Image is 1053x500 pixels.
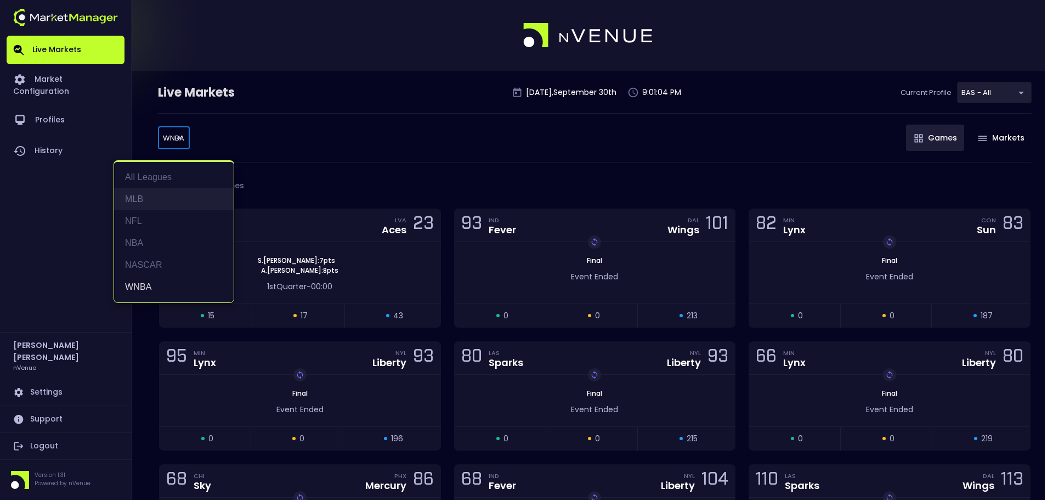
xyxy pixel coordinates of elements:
[114,166,234,188] li: All Leagues
[114,276,234,298] li: WNBA
[114,210,234,232] li: NFL
[114,254,234,276] li: NASCAR
[114,232,234,254] li: NBA
[114,188,234,210] li: MLB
